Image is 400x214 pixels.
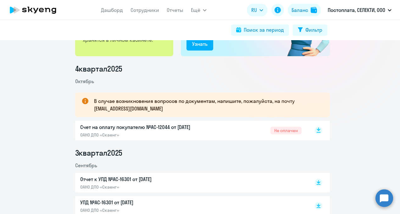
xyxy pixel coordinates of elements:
[80,175,302,190] a: Отчет к УПД №AC-16301 от [DATE]ОАНО ДПО «Скаенг»
[328,6,385,14] p: Постоплата, СЕЛЕКТИ, ООО
[80,184,212,190] p: ОАНО ДПО «Скаенг»
[80,123,212,131] p: Счет на оплату покупателю №AC-12044 от [DATE]
[231,24,289,36] button: Поиск за период
[247,4,268,16] button: RU
[80,132,212,138] p: ОАНО ДПО «Скаенг»
[288,4,321,16] button: Балансbalance
[270,127,302,134] span: Не оплачен
[311,7,317,13] img: balance
[167,7,183,13] a: Отчеты
[191,6,200,14] span: Ещё
[192,40,208,48] div: Узнать
[101,7,123,13] a: Дашборд
[131,7,159,13] a: Сотрудники
[191,4,207,16] button: Ещё
[80,123,302,138] a: Счет на оплату покупателю №AC-12044 от [DATE]ОАНО ДПО «Скаенг»Не оплачен
[293,24,327,36] button: Фильтр
[244,26,284,34] div: Поиск за период
[75,78,94,84] span: Октябрь
[292,6,308,14] div: Баланс
[80,175,212,183] p: Отчет к УПД №AC-16301 от [DATE]
[75,148,330,158] li: 3 квартал 2025
[94,97,319,112] p: В случае возникновения вопросов по документам, напишите, пожалуйста, на почту [EMAIL_ADDRESS][DOM...
[80,199,212,206] p: УПД №AC-16301 от [DATE]
[305,26,322,34] div: Фильтр
[80,207,212,213] p: ОАНО ДПО «Скаенг»
[75,162,97,169] span: Сентябрь
[251,6,257,14] span: RU
[186,38,213,51] button: Узнать
[80,199,302,213] a: УПД №AC-16301 от [DATE]ОАНО ДПО «Скаенг»
[75,64,330,74] li: 4 квартал 2025
[325,3,395,18] button: Постоплата, СЕЛЕКТИ, ООО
